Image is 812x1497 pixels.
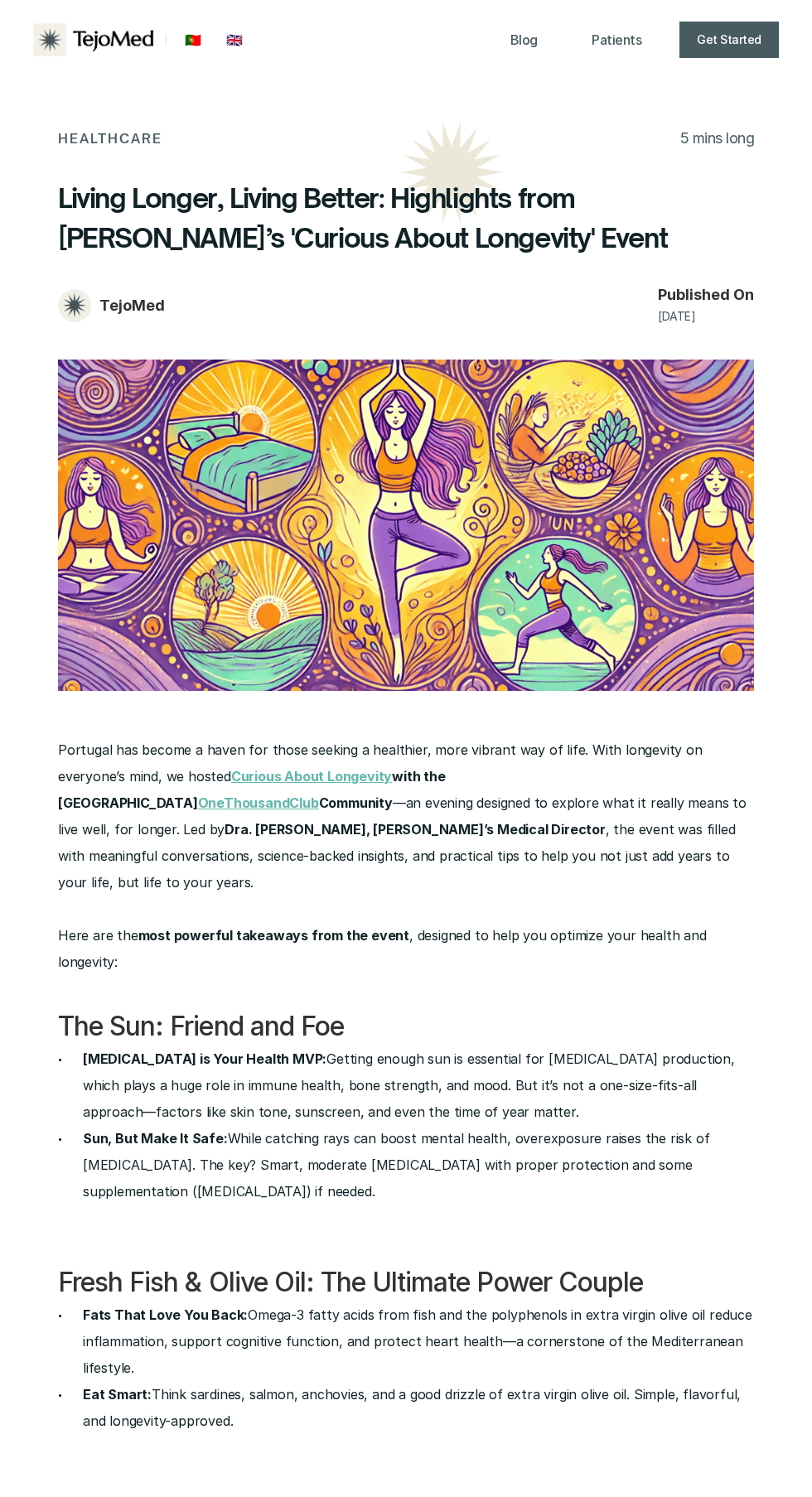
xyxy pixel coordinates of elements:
[575,22,658,59] a: Patients
[138,927,409,944] strong: most powerful takeaways from the event
[198,794,319,811] a: OneThousandClub
[58,1008,754,1045] h4: The Sun: Friend and Foe
[58,922,754,975] p: Here are the , designed to help you optimize your health and longevity:
[231,768,392,785] a: Curious About Longevity
[679,22,779,59] a: Get Started
[83,1386,152,1403] strong: Eat Smart:
[58,125,162,152] p: Healthcare
[58,736,754,896] p: Portugal has become a haven for those seeking a healthier, more vibrant way of life. With longevi...
[83,1045,754,1125] p: Getting enough sun is essential for [MEDICAL_DATA] production, which plays a huge role in immune ...
[658,306,695,326] p: [DATE]
[83,1301,754,1381] p: Omega-3 fatty acids from fish and the polyphenols in extra virgin olive oil reduce inflammation, ...
[319,794,393,811] strong: Community
[83,1130,228,1147] strong: Sun, But Make It Safe:
[592,28,641,52] p: Patients
[185,28,201,52] p: 🇵🇹
[658,284,754,305] h5: Published On
[225,821,606,838] strong: Dra. [PERSON_NAME], [PERSON_NAME]’s Medical Director
[33,23,156,56] img: TejoMed Home
[83,1381,754,1434] p: Think sardines, salmon, anchovies, and a good drizzle of extra virgin olive oil. Simple, flavorfu...
[226,28,243,52] p: 🇬🇧
[83,1050,326,1067] strong: [MEDICAL_DATA] is Your Health MVP:
[83,1125,754,1205] p: While catching rays can boost mental health, overexposure raises the risk of [MEDICAL_DATA]. The ...
[58,178,754,258] h3: Living Longer, Living Better: Highlights from [PERSON_NAME]’s 'Curious About Longevity' Event
[99,295,165,316] h5: TejoMed
[510,28,538,52] p: Blog
[176,23,210,56] a: 🇵🇹
[680,125,755,152] p: 5 mins long
[83,1306,248,1323] strong: Fats That Love You Back:
[218,23,251,56] a: 🇬🇧
[697,29,761,50] p: Get Started
[494,22,553,59] a: Blog
[58,1264,754,1301] h4: Fresh Fish & Olive Oil: The Ultimate Power Couple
